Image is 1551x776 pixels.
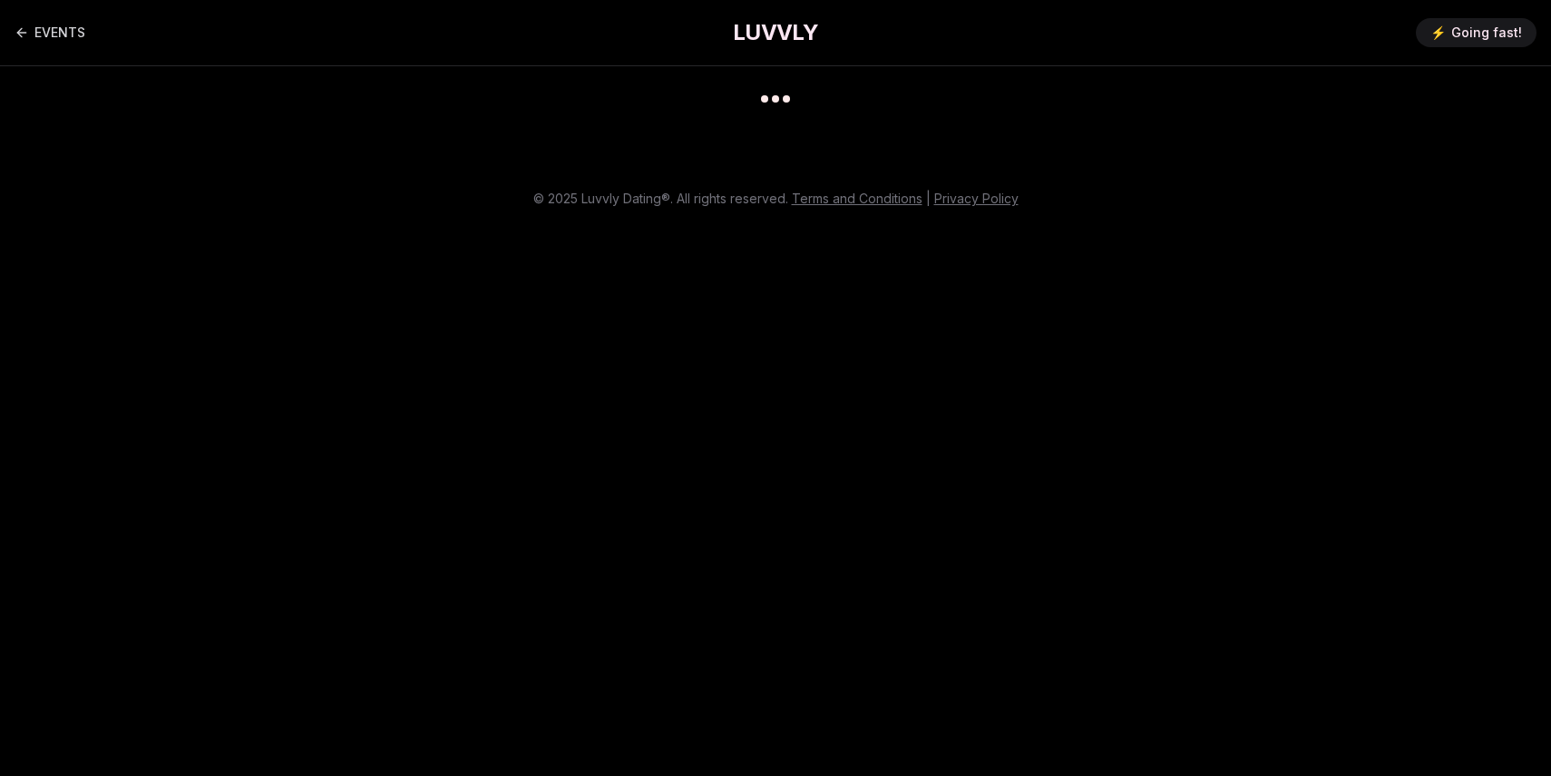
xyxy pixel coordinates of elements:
a: LUVVLY [733,18,818,47]
span: ⚡️ [1430,24,1446,42]
span: Going fast! [1451,24,1522,42]
a: Privacy Policy [934,191,1019,206]
a: Back to events [15,24,85,42]
a: Terms and Conditions [792,191,922,206]
span: | [926,191,931,206]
